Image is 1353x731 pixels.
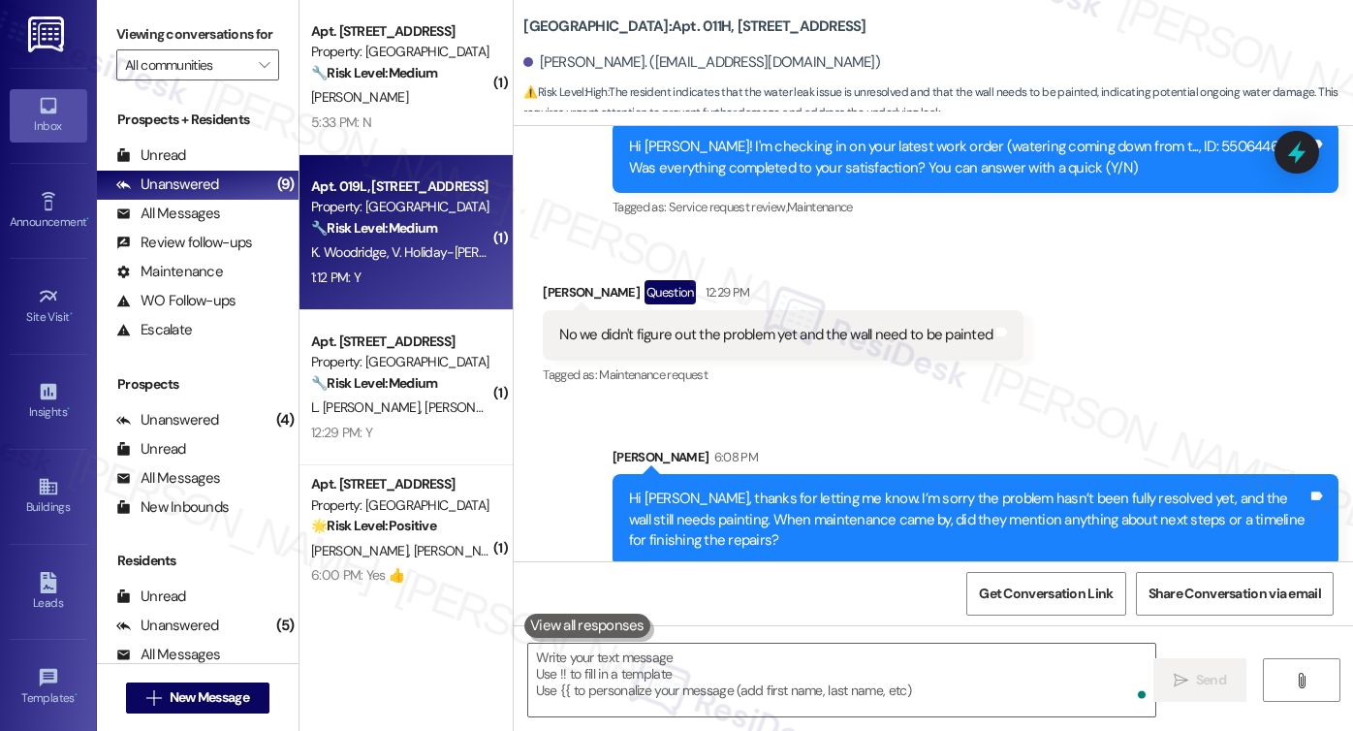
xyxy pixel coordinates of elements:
strong: 🔧 Risk Level: Medium [311,374,437,392]
strong: ⚠️ Risk Level: High [523,84,607,100]
strong: 🌟 Risk Level: Positive [311,517,436,534]
div: Prospects [97,374,299,395]
strong: 🔧 Risk Level: Medium [311,64,437,81]
textarea: To enrich screen reader interactions, please activate Accessibility in Grammarly extension settings [528,644,1155,716]
div: Unanswered [116,175,219,195]
button: Share Conversation via email [1136,572,1334,616]
div: Archived on [DATE] [309,588,492,612]
div: Hi [PERSON_NAME], thanks for letting me know. I’m sorry the problem hasn’t been fully resolved ye... [629,489,1307,551]
div: Escalate [116,320,192,340]
button: New Message [126,683,269,714]
div: Unread [116,145,186,166]
span: Share Conversation via email [1148,584,1321,604]
div: WO Follow-ups [116,291,236,311]
div: 6:00 PM: Yes 👍 [311,566,404,584]
div: No we didn't figure out the problem yet and the wall need to be painted [559,325,992,345]
span: Get Conversation Link [979,584,1113,604]
i:  [259,57,269,73]
div: Hi [PERSON_NAME]! I'm checking in on your latest work order (watering coming down from t..., ID: ... [629,137,1307,178]
a: Buildings [10,470,87,523]
a: Leads [10,566,87,619]
button: Send [1153,658,1247,702]
span: Service request review , [669,199,787,215]
a: Templates • [10,661,87,714]
div: Apt. [STREET_ADDRESS] [311,21,490,42]
div: Maintenance [116,262,223,282]
i:  [146,690,161,706]
div: Unanswered [116,616,219,636]
div: Property: [GEOGRAPHIC_DATA] [311,495,490,516]
div: Property: [GEOGRAPHIC_DATA] [311,352,490,372]
i:  [1294,673,1308,688]
span: L. [PERSON_NAME] [311,398,425,416]
div: Residents [97,551,299,571]
div: All Messages [116,645,220,665]
a: Site Visit • [10,280,87,333]
span: [PERSON_NAME] [414,542,511,559]
div: New Inbounds [116,497,229,518]
span: New Message [170,687,249,708]
i:  [1174,673,1188,688]
b: [GEOGRAPHIC_DATA]: Apt. 011H, [STREET_ADDRESS] [523,16,865,37]
span: [PERSON_NAME] [311,88,408,106]
span: • [75,688,78,702]
div: Unanswered [116,410,219,430]
span: • [86,212,89,226]
span: [PERSON_NAME] [425,398,522,416]
span: Send [1196,670,1226,690]
div: 12:29 PM [701,282,750,302]
a: Inbox [10,89,87,142]
div: 1:12 PM: Y [311,269,361,286]
div: All Messages [116,204,220,224]
label: Viewing conversations for [116,19,279,49]
div: Apt. [STREET_ADDRESS] [311,332,490,352]
div: Unread [116,439,186,460]
div: Tagged as: [613,193,1338,221]
div: Apt. [STREET_ADDRESS] [311,474,490,494]
div: 6:08 PM [709,447,758,467]
div: 12:29 PM: Y [311,424,372,441]
div: Tagged as: [543,361,1023,389]
div: Apt. 019L, [STREET_ADDRESS] [311,176,490,197]
div: (5) [271,611,299,641]
div: (9) [272,170,299,200]
div: All Messages [116,468,220,489]
a: Insights • [10,375,87,428]
span: • [70,307,73,321]
div: [PERSON_NAME] [613,447,1338,474]
strong: 🔧 Risk Level: Medium [311,219,437,237]
span: • [67,402,70,416]
div: Review follow-ups [116,233,252,253]
div: (4) [271,405,299,435]
span: : The resident indicates that the water leak issue is unresolved and that the wall needs to be pa... [523,82,1353,124]
span: Maintenance [787,199,853,215]
span: [PERSON_NAME] [311,542,414,559]
input: All communities [125,49,248,80]
div: Unread [116,587,186,607]
div: [PERSON_NAME]. ([EMAIL_ADDRESS][DOMAIN_NAME]) [523,52,880,73]
div: Prospects + Residents [97,110,299,130]
span: Maintenance request [599,366,708,383]
button: Get Conversation Link [966,572,1125,616]
div: Property: [GEOGRAPHIC_DATA] [311,197,490,217]
div: Question [645,280,696,304]
span: V. Holiday-[PERSON_NAME] [393,243,551,261]
img: ResiDesk Logo [28,16,68,52]
span: K. Woodridge [311,243,392,261]
div: [PERSON_NAME] [543,280,1023,311]
div: Property: [GEOGRAPHIC_DATA] [311,42,490,62]
div: 5:33 PM: N [311,113,371,131]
